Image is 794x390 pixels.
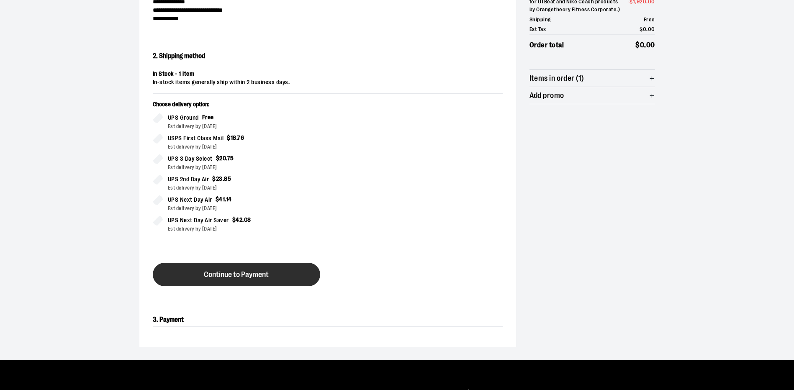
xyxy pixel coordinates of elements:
div: Est delivery by [DATE] [168,123,321,130]
input: UPS Next Day Air$41.14Est delivery by [DATE] [153,195,163,205]
input: UPS Next Day Air Saver$42.08Est delivery by [DATE] [153,216,163,226]
p: Choose delivery option: [153,100,321,113]
input: USPS First Class Mail$18.76Est delivery by [DATE] [153,133,163,144]
span: . [242,216,244,223]
button: Add promo [529,87,655,104]
span: $ [216,196,219,203]
span: $ [232,216,236,223]
span: 0 [640,41,645,49]
div: Est delivery by [DATE] [168,225,321,233]
span: Free [644,16,655,23]
span: $ [216,155,220,162]
span: . [225,196,226,203]
span: 14 [226,196,232,203]
span: 08 [244,216,251,223]
span: UPS Next Day Air [168,195,212,205]
span: 42 [236,216,242,223]
span: Est Tax [529,25,546,33]
span: 75 [227,155,234,162]
span: 20 [219,155,226,162]
span: UPS 3 Day Select [168,154,213,164]
span: 23 [216,175,223,182]
span: Shipping [529,15,551,24]
span: 41 [219,196,225,203]
span: $ [635,41,640,49]
span: UPS Ground [168,113,199,123]
span: Free [202,114,214,121]
input: UPS 3 Day Select$20.75Est delivery by [DATE] [153,154,163,164]
span: 76 [237,134,244,141]
h2: 3. Payment [153,313,503,327]
input: UPS 2nd Day Air$23.85Est delivery by [DATE] [153,174,163,185]
span: 85 [224,175,231,182]
h2: 2. Shipping method [153,49,503,63]
button: Items in order (1) [529,70,655,87]
div: Est delivery by [DATE] [168,205,321,212]
span: . [236,134,238,141]
div: In Stock - 1 item [153,70,503,78]
div: Est delivery by [DATE] [168,164,321,171]
span: . [646,26,648,32]
span: . [223,175,224,182]
span: 18 [231,134,236,141]
div: Est delivery by [DATE] [168,184,321,192]
span: 00 [648,26,655,32]
span: UPS Next Day Air Saver [168,216,229,225]
span: . [644,41,646,49]
span: Order total [529,40,564,51]
input: UPS GroundFreeEst delivery by [DATE] [153,113,163,123]
span: UPS 2nd Day Air [168,174,209,184]
button: Continue to Payment [153,263,320,286]
span: $ [212,175,216,182]
span: Items in order (1) [529,74,584,82]
div: Est delivery by [DATE] [168,143,321,151]
div: In-stock items generally ship within 2 business days. [153,78,503,87]
span: . [226,155,227,162]
span: 00 [646,41,655,49]
span: Continue to Payment [204,271,269,279]
span: Add promo [529,92,564,100]
span: USPS First Class Mail [168,133,224,143]
span: 0 [643,26,647,32]
span: $ [640,26,643,32]
span: $ [227,134,231,141]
